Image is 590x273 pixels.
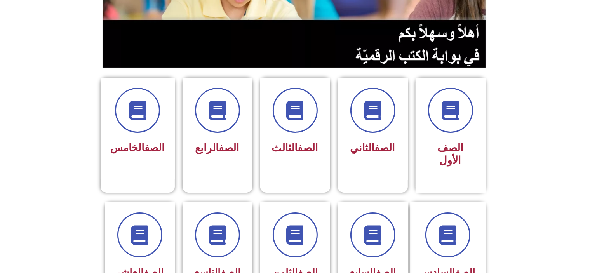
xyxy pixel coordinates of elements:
a: الصف [298,142,318,154]
a: الصف [145,142,165,153]
span: الرابع [195,142,240,154]
a: الصف [219,142,240,154]
span: الثاني [350,142,395,154]
span: الخامس [111,142,165,153]
span: الصف الأول [437,142,463,167]
a: الصف [375,142,395,154]
span: الثالث [272,142,318,154]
